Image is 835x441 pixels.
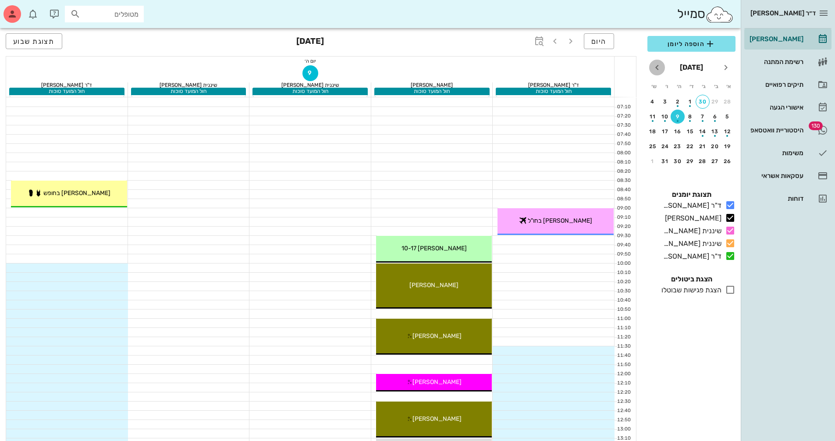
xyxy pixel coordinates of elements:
div: 08:30 [615,177,632,185]
div: 09:30 [615,232,632,240]
button: 2 [671,95,685,109]
span: חול המועד סוכות [292,88,328,94]
div: 22 [683,143,697,149]
div: 09:20 [615,223,632,231]
div: 11:20 [615,334,632,341]
div: [PERSON_NAME] [661,213,721,224]
th: ב׳ [711,79,722,94]
a: משימות [744,142,831,164]
div: 10:00 [615,260,632,267]
div: 10:40 [615,297,632,304]
button: חודש שעבר [718,60,734,75]
button: 8 [683,110,697,124]
div: סמייל [677,5,734,24]
div: 11:50 [615,361,632,369]
button: היום [584,33,614,49]
div: 3 [658,99,672,105]
div: 12:40 [615,407,632,415]
span: [PERSON_NAME] 10-17 [402,245,467,252]
h4: הצגת ביטולים [647,274,736,285]
div: 07:40 [615,131,632,139]
button: 9 [671,110,685,124]
div: 4 [646,99,660,105]
button: 10 [658,110,672,124]
div: 8 [683,114,697,120]
button: 28 [721,95,735,109]
span: [PERSON_NAME] [412,332,462,340]
button: 19 [721,139,735,153]
div: 16 [671,128,685,135]
div: דוחות [748,195,803,202]
button: 1 [683,95,697,109]
div: 08:00 [615,149,632,157]
button: 15 [683,124,697,139]
div: 09:50 [615,251,632,258]
span: היום [591,37,607,46]
a: [PERSON_NAME] [744,28,831,50]
button: 25 [646,139,660,153]
button: 31 [658,154,672,168]
div: 09:40 [615,242,632,249]
div: שיננית [PERSON_NAME] [660,226,721,236]
div: 13 [708,128,722,135]
button: 1 [646,154,660,168]
button: 18 [646,124,660,139]
button: 23 [671,139,685,153]
h4: תצוגת יומנים [647,189,736,200]
div: 08:40 [615,186,632,194]
th: ו׳ [661,79,672,94]
div: יום ה׳ [6,57,614,65]
span: חול המועד סוכות [49,88,85,94]
span: [PERSON_NAME] [412,415,462,423]
div: 7 [696,114,710,120]
div: 31 [658,158,672,164]
span: תג [26,7,31,12]
div: 12:20 [615,389,632,396]
button: 5 [721,110,735,124]
div: 11:40 [615,352,632,359]
div: שיננית [PERSON_NAME] [249,82,371,88]
div: 5 [721,114,735,120]
th: ג׳ [698,79,710,94]
span: תצוגת שבוע [13,37,55,46]
div: שיננית [PERSON_NAME] [128,82,249,88]
button: 16 [671,124,685,139]
div: 12:10 [615,380,632,387]
div: 21 [696,143,710,149]
div: 23 [671,143,685,149]
div: 10:10 [615,269,632,277]
button: 9 [302,65,318,81]
span: חול המועד סוכות [171,88,206,94]
div: 11:00 [615,315,632,323]
div: 2 [671,99,685,105]
div: 17 [658,128,672,135]
div: 12:00 [615,370,632,378]
div: 08:50 [615,196,632,203]
span: [PERSON_NAME] בחו"ל ✈️ [519,217,592,224]
span: הוספה ליומן [654,39,728,49]
div: 09:00 [615,205,632,212]
button: 6 [708,110,722,124]
div: 10:50 [615,306,632,313]
button: 22 [683,139,697,153]
button: 24 [658,139,672,153]
span: תג [809,121,823,130]
button: 30 [696,95,710,109]
div: 08:10 [615,159,632,166]
span: [PERSON_NAME] בחופש 🩱🩴 [27,189,110,197]
div: 30 [696,99,709,105]
div: 09:10 [615,214,632,221]
div: 28 [721,99,735,105]
div: 27 [708,158,722,164]
button: 27 [708,154,722,168]
button: חודש הבא [649,60,665,75]
th: א׳ [723,79,735,94]
div: 12 [721,128,735,135]
button: 7 [696,110,710,124]
div: 10:30 [615,288,632,295]
div: 15 [683,128,697,135]
button: 29 [683,154,697,168]
div: 12:50 [615,416,632,424]
div: 11 [646,114,660,120]
th: ד׳ [686,79,697,94]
